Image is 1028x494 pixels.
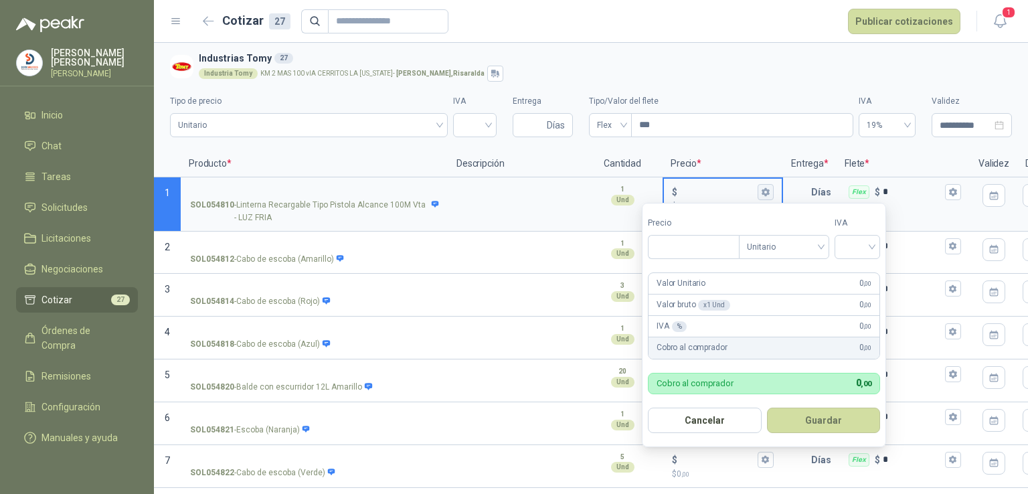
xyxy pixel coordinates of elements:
[945,323,961,339] button: Flex $
[199,51,1007,66] h3: Industrias Tomy
[945,452,961,468] button: Flex $
[620,323,624,334] p: 1
[547,114,565,137] span: Días
[16,256,138,282] a: Negociaciones
[274,53,293,64] div: 27
[190,327,439,337] input: SOL054818-Cabo de escoba (Azul)
[611,334,634,345] div: Und
[859,341,871,354] span: 0
[883,369,942,380] input: Flex $
[859,95,916,108] label: IVA
[611,377,634,388] div: Und
[41,200,88,215] span: Solicitudes
[945,280,961,297] button: Flex $
[663,151,783,177] p: Precio
[657,379,734,388] p: Cobro al comprador
[883,327,942,337] input: Flex $
[190,381,234,394] strong: SOL054820
[863,344,871,351] span: ,00
[111,295,130,305] span: 27
[672,452,677,467] p: $
[190,295,234,308] strong: SOL054814
[620,452,624,463] p: 5
[945,184,961,200] button: Flex $
[16,394,138,420] a: Configuración
[861,380,871,388] span: ,00
[16,164,138,189] a: Tareas
[190,295,331,308] p: - Cabo de escoba (Rojo)
[620,238,624,249] p: 1
[582,151,663,177] p: Cantidad
[1001,6,1016,19] span: 1
[672,468,774,481] p: $
[165,369,170,380] span: 5
[190,412,439,422] input: SOL054821-Escoba (Naranja)
[863,280,871,287] span: ,00
[190,467,336,479] p: - Cabo de escoba (Verde)
[51,48,138,67] p: [PERSON_NAME] [PERSON_NAME]
[856,378,871,388] span: 0
[448,151,582,177] p: Descripción
[767,408,881,433] button: Guardar
[863,301,871,309] span: ,00
[680,187,755,197] input: $$0,00
[41,293,72,307] span: Cotizar
[199,68,258,79] div: Industria Tomy
[970,151,1017,177] p: Validez
[657,320,687,333] p: IVA
[945,238,961,254] button: Flex $
[672,185,677,199] p: $
[41,400,100,414] span: Configuración
[883,241,942,251] input: Flex $
[190,199,439,224] p: - Linterna Recargable Tipo Pistola Alcance 100M Vta - LUZ FRIA
[16,102,138,128] a: Inicio
[677,201,689,211] span: 0
[16,287,138,313] a: Cotizar27
[698,300,730,311] div: x 1 Und
[875,452,880,467] p: $
[260,70,485,77] p: KM 2 MAS 100 vIA CERRITOS LA [US_STATE] -
[170,55,193,78] img: Company Logo
[863,323,871,330] span: ,00
[677,469,689,479] span: 0
[657,299,730,311] p: Valor bruto
[190,187,439,197] input: SOL054810-Linterna Recargable Tipo Pistola Alcance 100M Vta - LUZ FRIA
[165,455,170,466] span: 7
[16,16,84,32] img: Logo peakr
[190,338,331,351] p: - Cabo de escoba (Azul)
[51,70,138,78] p: [PERSON_NAME]
[589,95,853,108] label: Tipo/Valor del flete
[657,277,705,290] p: Valor Unitario
[41,108,63,122] span: Inicio
[190,338,234,351] strong: SOL054818
[611,462,634,473] div: Und
[16,133,138,159] a: Chat
[190,424,234,436] strong: SOL054821
[190,424,311,436] p: - Escoba (Naranja)
[758,452,774,468] button: $$0,00
[620,184,624,195] p: 1
[875,185,880,199] p: $
[16,226,138,251] a: Licitaciones
[620,280,624,291] p: 3
[190,467,234,479] strong: SOL054822
[41,323,125,353] span: Órdenes de Compra
[859,320,871,333] span: 0
[883,455,942,465] input: Flex $
[178,115,440,135] span: Unitario
[849,185,869,199] div: Flex
[170,95,448,108] label: Tipo de precio
[41,169,71,184] span: Tareas
[41,139,62,153] span: Chat
[758,184,774,200] button: $$0,00
[883,284,942,294] input: Flex $
[811,179,837,205] p: Días
[618,366,626,377] p: 20
[190,199,234,224] strong: SOL054810
[165,284,170,295] span: 3
[190,253,234,266] strong: SOL054812
[657,341,727,354] p: Cobro al comprador
[165,242,170,252] span: 2
[849,453,869,467] div: Flex
[190,253,345,266] p: - Cabo de escoba (Amarillo)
